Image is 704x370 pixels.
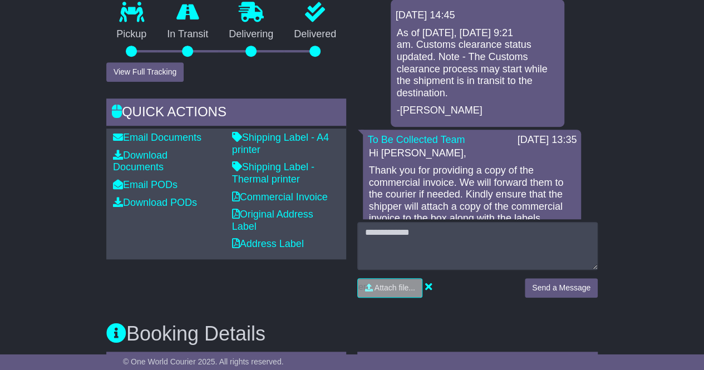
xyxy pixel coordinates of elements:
a: Shipping Label - A4 printer [232,132,329,155]
div: Quick Actions [106,98,347,129]
p: Pickup [106,28,157,41]
a: Download Documents [113,150,168,173]
a: Original Address Label [232,209,313,232]
p: Delivering [219,28,284,41]
p: -[PERSON_NAME] [396,105,559,117]
p: Hi [PERSON_NAME], [368,147,575,160]
a: To Be Collected Team [367,134,465,145]
a: Email PODs [113,179,178,190]
h3: Booking Details [106,323,598,345]
button: View Full Tracking [106,62,184,82]
a: Email Documents [113,132,201,143]
a: Commercial Invoice [232,191,328,203]
a: Shipping Label - Thermal printer [232,161,314,185]
span: © One World Courier 2025. All rights reserved. [123,357,284,366]
div: [DATE] 14:45 [395,9,560,22]
a: Download PODs [113,197,197,208]
button: Send a Message [525,278,598,298]
a: Address Label [232,238,304,249]
p: In Transit [157,28,219,41]
div: [DATE] 13:35 [517,134,577,146]
p: Delivered [284,28,347,41]
p: As of [DATE], [DATE] 9:21 am. Customs clearance status updated. Note - The Customs clearance proc... [396,27,559,100]
p: Thank you for providing a copy of the commercial invoice. We will forward them to the courier if ... [368,165,575,225]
